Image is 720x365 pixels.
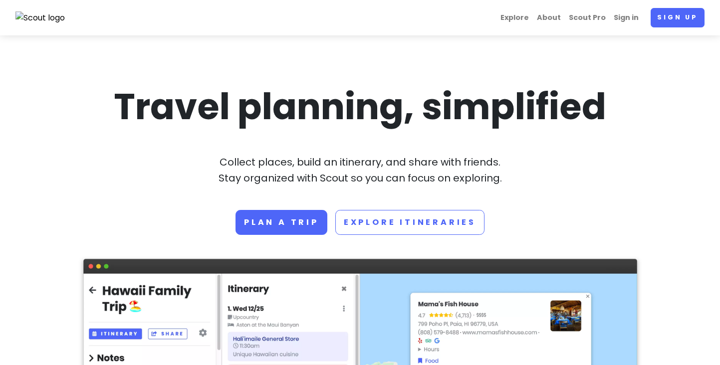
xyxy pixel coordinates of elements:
a: Sign up [651,8,705,27]
h1: Travel planning, simplified [83,83,637,130]
a: Explore [496,8,533,27]
a: Explore Itineraries [335,210,484,235]
img: Scout logo [15,11,65,24]
a: Scout Pro [565,8,610,27]
a: Plan a trip [236,210,327,235]
a: About [533,8,565,27]
a: Sign in [610,8,643,27]
p: Collect places, build an itinerary, and share with friends. Stay organized with Scout so you can ... [83,154,637,186]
